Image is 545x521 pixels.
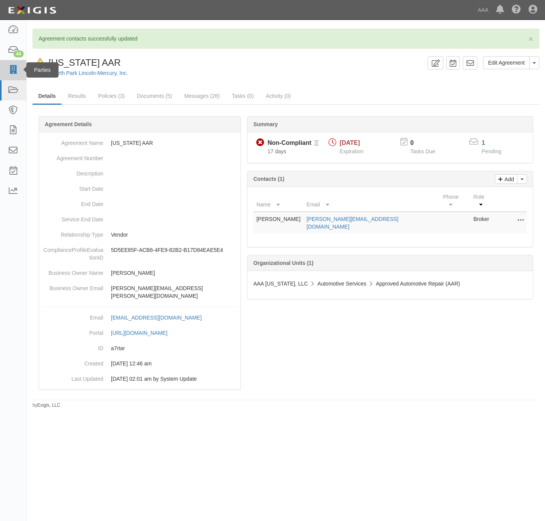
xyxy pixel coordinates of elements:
[482,148,501,154] span: Pending
[42,212,103,223] dt: Service End Date
[410,148,435,154] span: Tasks Due
[340,148,363,154] span: Expiration
[39,35,533,42] p: Agreement contacts successfully updated
[111,330,176,336] a: [URL][DOMAIN_NAME]
[33,56,121,69] div: Texas AAR
[42,325,103,337] dt: Portal
[179,88,226,104] a: Messages (28)
[253,190,303,212] th: Name
[42,227,238,242] dd: Vendor
[111,246,238,254] p: 5D5EE85F-ACB6-4FE9-82B2-B17D84EAE5E4
[62,88,92,104] a: Results
[512,5,521,15] i: Help Center - Complianz
[256,139,264,147] i: Non-Compliant
[6,3,59,17] img: logo-5460c22ac91f19d4615b14bd174203de0afe785f0fc80cf4dbbc73dc1793850b.png
[42,181,103,193] dt: Start Date
[36,58,45,67] i: In Default since 09/15/2025
[37,403,60,408] a: Exigis, LLC
[93,88,130,104] a: Policies (3)
[226,88,259,104] a: Tasks (0)
[470,212,496,234] td: Broker
[42,371,238,386] dd: [DATE] 02:01 am by System Update
[111,269,238,277] p: [PERSON_NAME]
[49,57,121,68] span: [US_STATE] AAR
[495,174,517,184] a: Add
[253,281,308,287] span: AAA [US_STATE], LLC
[42,341,103,352] dt: ID
[111,284,238,300] p: [PERSON_NAME][EMAIL_ADDRESS][PERSON_NAME][DOMAIN_NAME]
[33,88,62,105] a: Details
[267,139,311,148] div: Non-Compliant
[253,176,284,182] b: Contacts (1)
[307,216,399,230] a: [PERSON_NAME][EMAIL_ADDRESS][DOMAIN_NAME]
[42,356,238,371] dd: [DATE] 12:46 am
[42,227,103,239] dt: Relationship Type
[111,315,210,321] a: [EMAIL_ADDRESS][DOMAIN_NAME]
[474,2,492,18] a: AAA
[42,135,238,151] dd: [US_STATE] AAR
[503,175,514,183] p: Add
[470,190,496,212] th: Role
[111,314,202,321] div: [EMAIL_ADDRESS][DOMAIN_NAME]
[52,70,128,76] a: North Park Lincoln-Mercury, Inc.
[317,281,366,287] span: Automotive Services
[42,265,103,277] dt: Business Owner Name
[253,260,313,266] b: Organizational Units (1)
[42,341,238,356] dd: a7rtar
[483,56,530,69] a: Edit Agreement
[410,139,445,148] p: 0
[376,281,460,287] span: Approved Automotive Repair (AAR)
[42,196,103,208] dt: End Date
[42,310,103,321] dt: Email
[42,151,103,162] dt: Agreement Number
[267,148,286,154] span: Since 09/01/2025
[42,242,103,261] dt: ComplianceProfileEvaluationID
[42,166,103,177] dt: Description
[340,140,360,146] span: [DATE]
[42,371,103,383] dt: Last Updated
[529,35,533,43] button: Close
[314,141,319,146] i: Pending Review
[529,34,533,43] span: ×
[253,121,278,127] b: Summary
[253,212,303,234] td: [PERSON_NAME]
[33,402,60,409] small: by
[131,88,178,104] a: Documents (5)
[42,135,103,147] dt: Agreement Name
[13,50,24,57] div: 44
[304,190,440,212] th: Email
[440,190,470,212] th: Phone
[42,356,103,367] dt: Created
[260,88,296,104] a: Activity (0)
[482,140,485,146] a: 1
[26,62,59,78] div: Parties
[45,121,92,127] b: Agreement Details
[42,281,103,292] dt: Business Owner Email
